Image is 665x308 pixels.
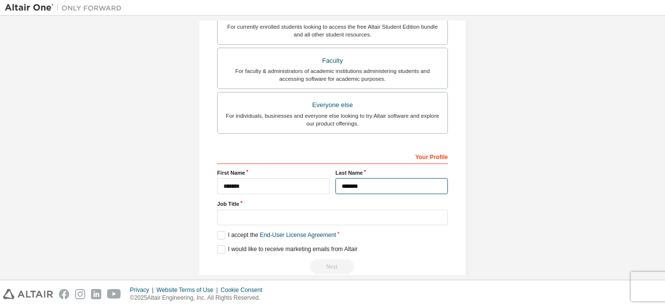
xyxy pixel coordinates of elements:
[75,289,85,299] img: instagram.svg
[223,23,442,38] div: For currently enrolled students looking to access the free Altair Student Edition bundle and all ...
[217,148,448,164] div: Your Profile
[335,169,448,177] label: Last Name
[5,3,127,13] img: Altair One
[223,98,442,112] div: Everyone else
[130,294,268,302] p: © 2025 Altair Engineering, Inc. All Rights Reserved.
[156,286,221,294] div: Website Terms of Use
[217,259,448,274] div: Read and acccept EULA to continue
[217,200,448,208] label: Job Title
[91,289,101,299] img: linkedin.svg
[223,54,442,68] div: Faculty
[221,286,268,294] div: Cookie Consent
[223,67,442,83] div: For faculty & administrators of academic institutions administering students and accessing softwa...
[217,245,357,254] label: I would like to receive marketing emails from Altair
[59,289,69,299] img: facebook.svg
[3,289,53,299] img: altair_logo.svg
[217,231,336,239] label: I accept the
[217,169,330,177] label: First Name
[107,289,121,299] img: youtube.svg
[260,232,336,238] a: End-User License Agreement
[130,286,156,294] div: Privacy
[223,112,442,127] div: For individuals, businesses and everyone else looking to try Altair software and explore our prod...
